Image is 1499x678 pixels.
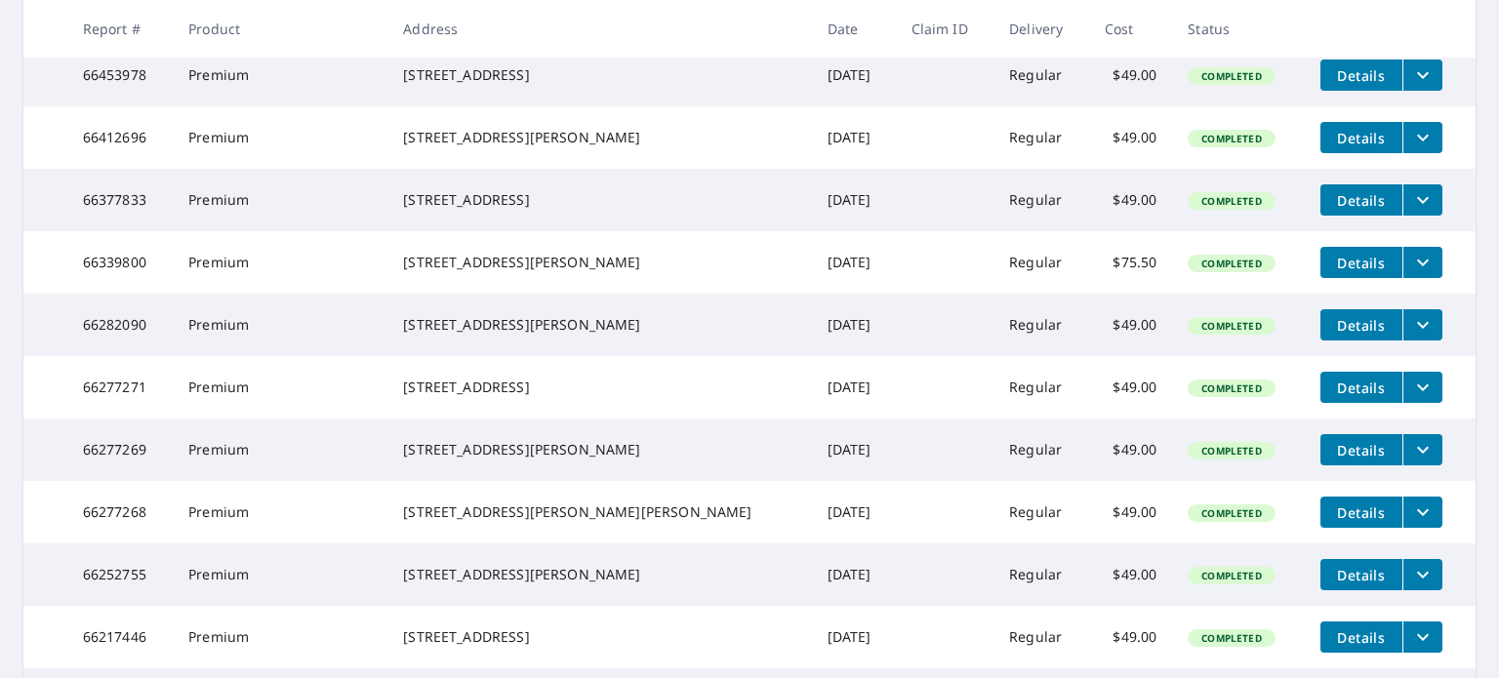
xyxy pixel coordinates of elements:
button: detailsBtn-66377833 [1320,184,1402,216]
span: Completed [1190,381,1273,395]
span: Details [1332,316,1391,335]
div: [STREET_ADDRESS] [403,190,795,210]
button: detailsBtn-66277271 [1320,372,1402,403]
td: Premium [173,294,387,356]
div: [STREET_ADDRESS][PERSON_NAME] [403,440,795,459]
td: Premium [173,44,387,106]
td: [DATE] [812,231,896,294]
span: Details [1332,129,1391,147]
button: detailsBtn-66252755 [1320,559,1402,590]
div: [STREET_ADDRESS][PERSON_NAME] [403,128,795,147]
td: Regular [993,106,1088,169]
td: 66217446 [67,606,173,668]
button: filesDropdownBtn-66339800 [1402,247,1442,278]
td: Premium [173,419,387,481]
button: filesDropdownBtn-66252755 [1402,559,1442,590]
button: detailsBtn-66339800 [1320,247,1402,278]
td: Premium [173,169,387,231]
td: [DATE] [812,169,896,231]
span: Details [1332,628,1391,647]
td: Regular [993,294,1088,356]
span: Completed [1190,506,1273,520]
td: $49.00 [1089,543,1173,606]
td: [DATE] [812,106,896,169]
span: Completed [1190,319,1273,333]
td: $49.00 [1089,606,1173,668]
td: Premium [173,356,387,419]
button: filesDropdownBtn-66217446 [1402,621,1442,653]
div: [STREET_ADDRESS][PERSON_NAME] [403,565,795,584]
span: Completed [1190,631,1273,645]
td: 66252755 [67,543,173,606]
td: Regular [993,419,1088,481]
td: Premium [173,481,387,543]
span: Completed [1190,69,1273,83]
span: Details [1332,566,1391,584]
td: $49.00 [1089,106,1173,169]
td: Regular [993,606,1088,668]
span: Completed [1190,132,1273,145]
td: 66277271 [67,356,173,419]
span: Details [1332,441,1391,459]
div: [STREET_ADDRESS] [403,65,795,85]
td: [DATE] [812,294,896,356]
td: [DATE] [812,606,896,668]
span: Completed [1190,257,1273,270]
div: [STREET_ADDRESS][PERSON_NAME] [403,315,795,335]
button: filesDropdownBtn-66453978 [1402,60,1442,91]
div: [STREET_ADDRESS] [403,627,795,647]
span: Completed [1190,569,1273,582]
button: filesDropdownBtn-66277271 [1402,372,1442,403]
td: Regular [993,231,1088,294]
td: 66412696 [67,106,173,169]
button: filesDropdownBtn-66282090 [1402,309,1442,340]
span: Details [1332,66,1391,85]
td: $49.00 [1089,356,1173,419]
td: Premium [173,106,387,169]
td: [DATE] [812,44,896,106]
td: [DATE] [812,419,896,481]
td: Premium [173,231,387,294]
td: Premium [173,606,387,668]
button: detailsBtn-66282090 [1320,309,1402,340]
span: Details [1332,191,1391,210]
td: Regular [993,481,1088,543]
td: $75.50 [1089,231,1173,294]
td: 66453978 [67,44,173,106]
td: Regular [993,356,1088,419]
td: Regular [993,169,1088,231]
td: $49.00 [1089,481,1173,543]
button: detailsBtn-66217446 [1320,621,1402,653]
td: [DATE] [812,481,896,543]
td: [DATE] [812,356,896,419]
button: filesDropdownBtn-66277268 [1402,497,1442,528]
td: 66277269 [67,419,173,481]
td: 66377833 [67,169,173,231]
div: [STREET_ADDRESS] [403,378,795,397]
td: $49.00 [1089,169,1173,231]
button: detailsBtn-66277268 [1320,497,1402,528]
span: Completed [1190,444,1273,458]
td: Regular [993,543,1088,606]
td: $49.00 [1089,419,1173,481]
span: Details [1332,254,1391,272]
span: Completed [1190,194,1273,208]
button: detailsBtn-66453978 [1320,60,1402,91]
td: Regular [993,44,1088,106]
div: [STREET_ADDRESS][PERSON_NAME] [403,253,795,272]
span: Details [1332,379,1391,397]
div: [STREET_ADDRESS][PERSON_NAME][PERSON_NAME] [403,502,795,522]
button: filesDropdownBtn-66277269 [1402,434,1442,465]
span: Details [1332,503,1391,522]
td: Premium [173,543,387,606]
td: $49.00 [1089,294,1173,356]
button: filesDropdownBtn-66412696 [1402,122,1442,153]
td: 66339800 [67,231,173,294]
td: 66282090 [67,294,173,356]
button: filesDropdownBtn-66377833 [1402,184,1442,216]
td: $49.00 [1089,44,1173,106]
td: 66277268 [67,481,173,543]
button: detailsBtn-66412696 [1320,122,1402,153]
td: [DATE] [812,543,896,606]
button: detailsBtn-66277269 [1320,434,1402,465]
